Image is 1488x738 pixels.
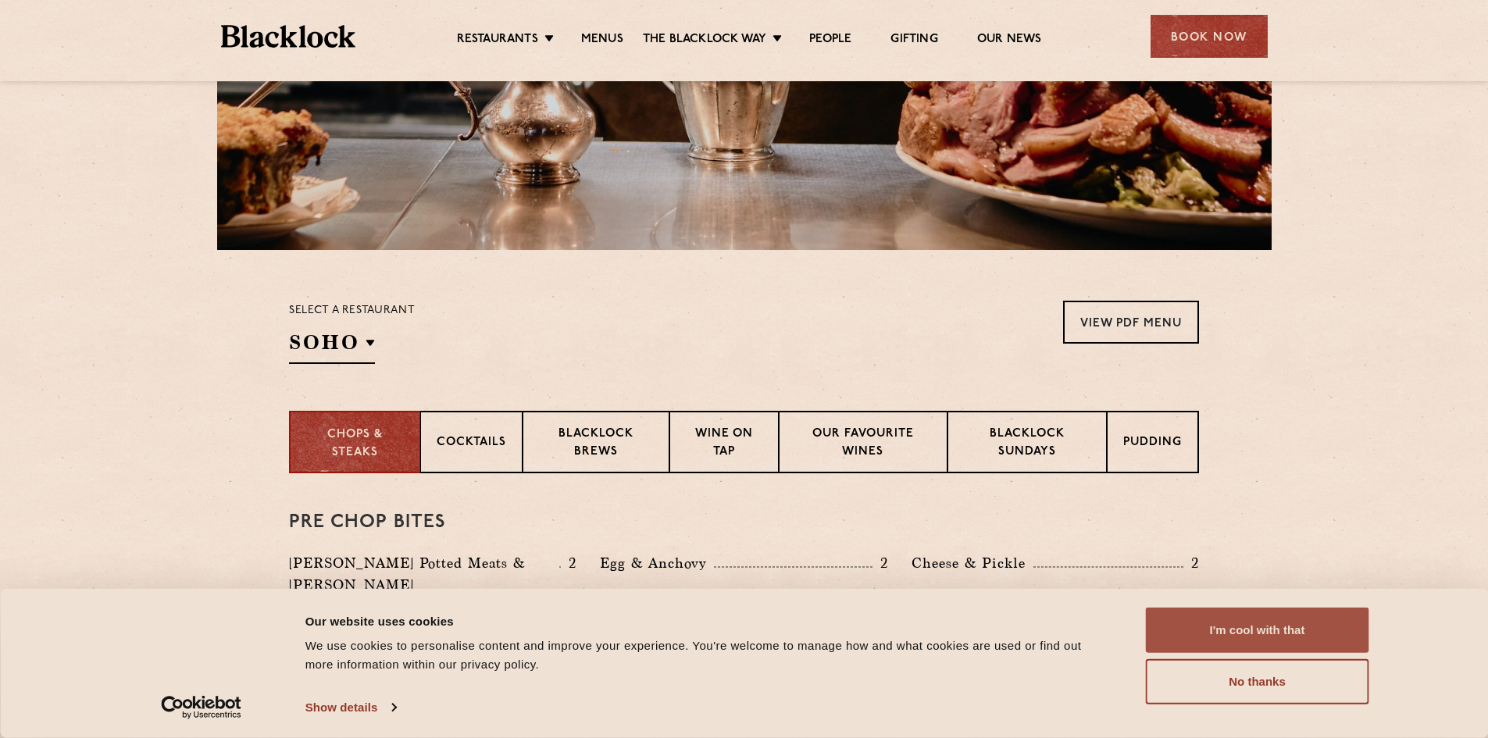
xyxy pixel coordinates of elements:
a: People [809,32,851,49]
p: Egg & Anchovy [600,552,714,574]
a: Usercentrics Cookiebot - opens in a new window [133,696,269,719]
button: No thanks [1146,659,1369,704]
img: BL_Textured_Logo-footer-cropped.svg [221,25,356,48]
a: Restaurants [457,32,538,49]
a: Our News [977,32,1042,49]
p: Wine on Tap [686,426,762,462]
p: Blacklock Sundays [964,426,1090,462]
h2: SOHO [289,329,375,364]
a: Gifting [890,32,937,49]
p: 2 [561,553,576,573]
p: Cheese & Pickle [912,552,1033,574]
a: The Blacklock Way [643,32,766,49]
div: We use cookies to personalise content and improve your experience. You're welcome to manage how a... [305,636,1111,674]
p: Our favourite wines [795,426,930,462]
p: [PERSON_NAME] Potted Meats & [PERSON_NAME] [289,552,559,596]
p: Cocktails [437,434,506,454]
a: Show details [305,696,396,719]
p: 2 [872,553,888,573]
div: Book Now [1151,15,1268,58]
p: Blacklock Brews [539,426,653,462]
p: Pudding [1123,434,1182,454]
p: Select a restaurant [289,301,415,321]
p: Chops & Steaks [306,426,404,462]
a: View PDF Menu [1063,301,1199,344]
p: 2 [1183,553,1199,573]
div: Our website uses cookies [305,611,1111,630]
h3: Pre Chop Bites [289,512,1199,533]
a: Menus [581,32,623,49]
button: I'm cool with that [1146,608,1369,653]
